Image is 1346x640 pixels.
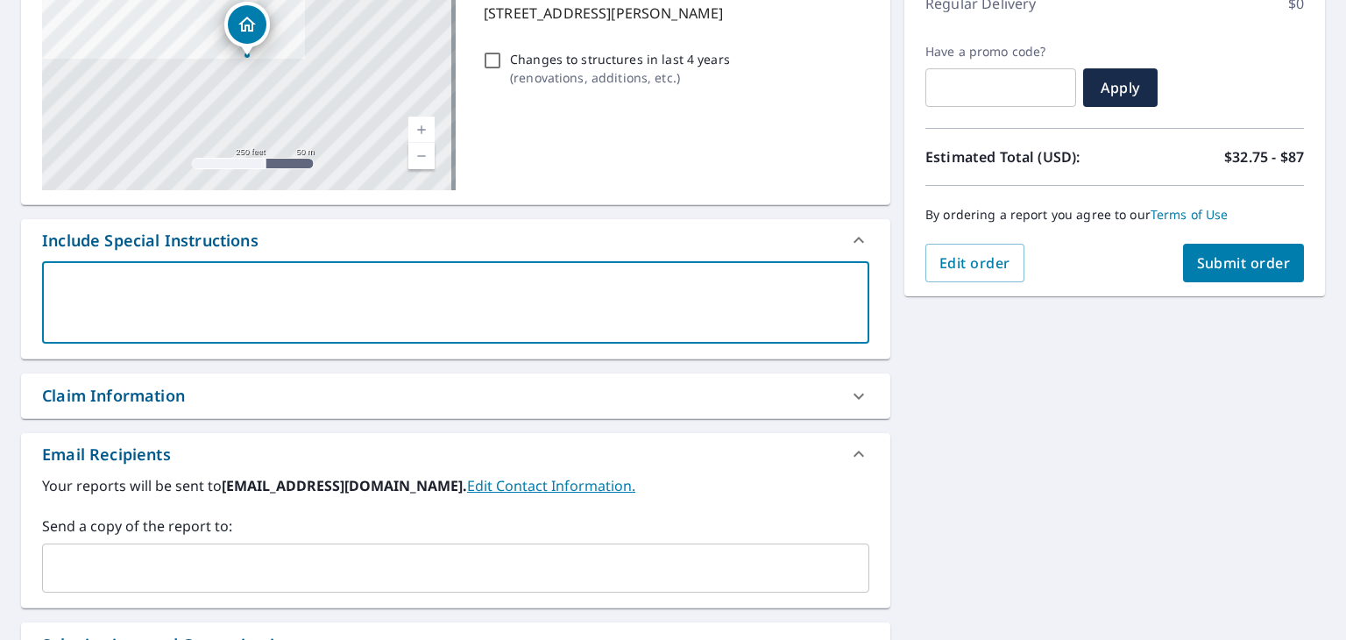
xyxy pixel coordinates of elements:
span: Submit order [1197,253,1291,273]
button: Apply [1083,68,1158,107]
div: Email Recipients [21,433,890,475]
a: Current Level 17, Zoom In [408,117,435,143]
label: Send a copy of the report to: [42,516,869,537]
div: Claim Information [42,384,185,408]
p: By ordering a report you agree to our [925,207,1304,223]
span: Edit order [939,253,1010,273]
a: EditContactInfo [467,476,635,495]
span: Apply [1097,78,1144,97]
p: $32.75 - $87 [1224,146,1304,167]
div: Email Recipients [42,443,171,466]
b: [EMAIL_ADDRESS][DOMAIN_NAME]. [222,476,467,495]
div: Dropped pin, building 1, Residential property, 1201 Albin Pond Rd Greencastle, IN 46135 [224,2,270,56]
div: Include Special Instructions [21,219,890,261]
label: Your reports will be sent to [42,475,869,496]
label: Have a promo code? [925,44,1076,60]
p: [STREET_ADDRESS][PERSON_NAME] [484,3,862,24]
p: ( renovations, additions, etc. ) [510,68,730,87]
button: Submit order [1183,244,1305,282]
div: Include Special Instructions [42,229,259,252]
p: Changes to structures in last 4 years [510,50,730,68]
a: Terms of Use [1151,206,1229,223]
a: Current Level 17, Zoom Out [408,143,435,169]
p: Estimated Total (USD): [925,146,1115,167]
button: Edit order [925,244,1024,282]
div: Claim Information [21,373,890,418]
